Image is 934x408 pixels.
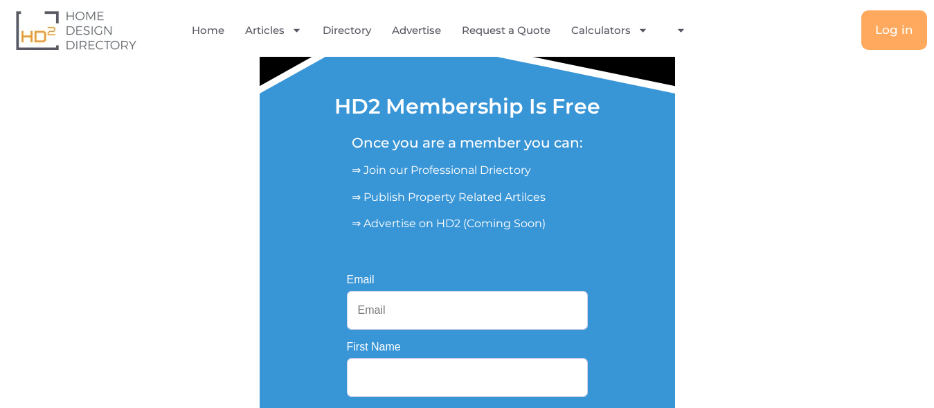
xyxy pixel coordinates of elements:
[462,15,550,46] a: Request a Quote
[861,10,927,50] a: Log in
[875,24,913,36] span: Log in
[245,15,302,46] a: Articles
[334,96,600,117] h1: HD2 Membership Is Free
[352,134,583,151] h5: Once you are a member you can:
[347,342,401,353] label: First Name
[191,15,697,46] nav: Menu
[192,15,224,46] a: Home
[352,189,583,206] p: ⇒ Publish Property Related Artilces
[352,215,583,232] p: ⇒ Advertise on HD2 (Coming Soon)
[323,15,371,46] a: Directory
[392,15,441,46] a: Advertise
[352,162,583,179] p: ⇒ Join our Professional Driectory
[347,274,375,285] label: Email
[347,291,588,330] input: Email
[571,15,648,46] a: Calculators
